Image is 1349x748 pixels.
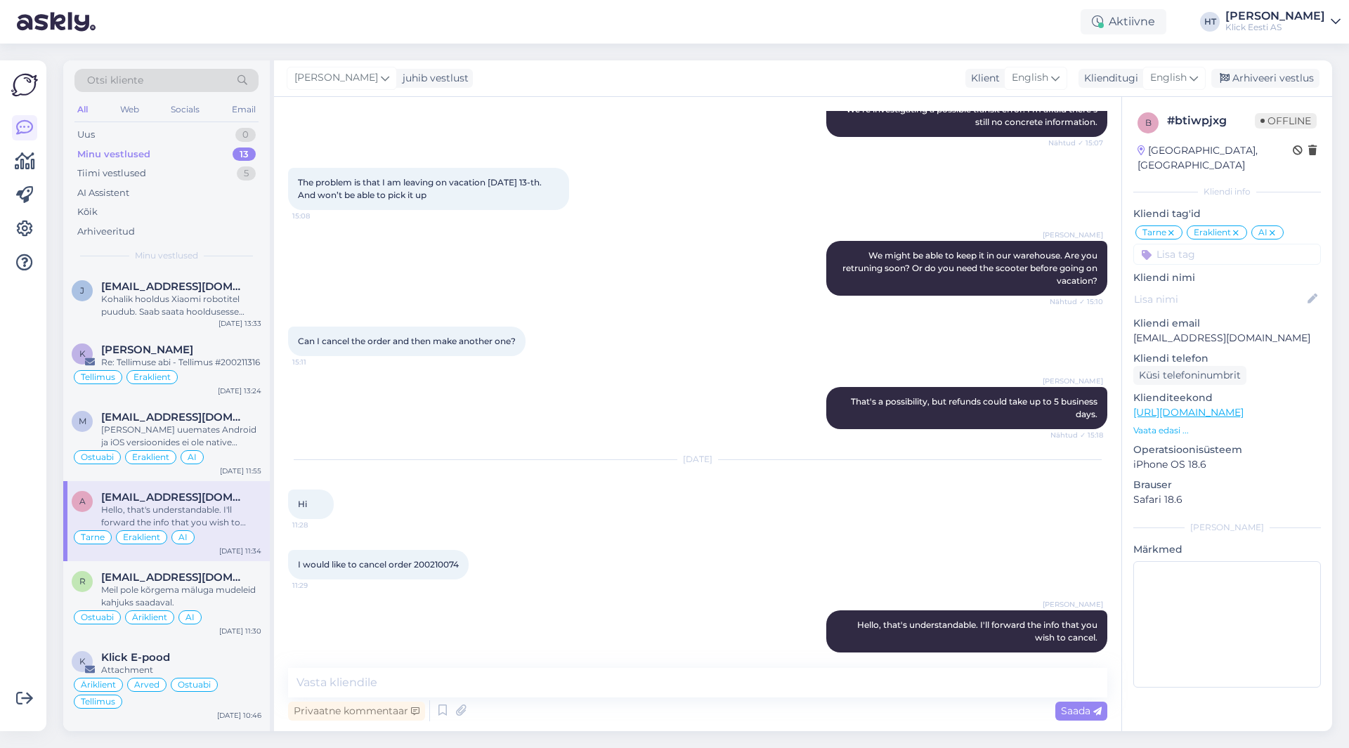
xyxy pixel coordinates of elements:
span: [PERSON_NAME] [1043,376,1103,386]
div: [PERSON_NAME] [1225,11,1325,22]
span: Tarne [1142,228,1166,237]
div: Hello, that's understandable. I'll forward the info that you wish to cancel. [101,504,261,529]
span: j [80,285,84,296]
div: Küsi telefoninumbrit [1133,366,1246,385]
span: Ostuabi [81,453,114,461]
div: Aktiivne [1081,9,1166,34]
span: Nähtud ✓ 15:10 [1050,296,1103,307]
div: Minu vestlused [77,147,150,162]
div: [PERSON_NAME] [1133,521,1321,534]
span: [PERSON_NAME] [1043,599,1103,610]
span: Eraklient [133,373,171,381]
p: Kliendi tag'id [1133,206,1321,221]
div: [DATE] 11:55 [220,466,261,476]
div: Klienditugi [1078,71,1138,86]
a: [PERSON_NAME]Klick Eesti AS [1225,11,1341,33]
span: m [79,416,86,426]
div: HT [1200,12,1220,32]
div: Kõik [77,205,98,219]
div: Kohalik hooldus Xiaomi robotitel puudub. Saab saata hooldusesse [PERSON_NAME] kaupluste kaudu. Ga... [101,293,261,318]
div: AI Assistent [77,186,129,200]
div: Klient [965,71,1000,86]
input: Lisa tag [1133,244,1321,265]
div: [DATE] 13:33 [219,318,261,329]
span: Klick E-pood [101,651,170,664]
span: The problem is that I am leaving on vacation [DATE] 13-th. And won’t be able to pick it up [298,177,544,200]
div: Arhiveeri vestlus [1211,69,1319,88]
span: Nähtud ✓ 15:07 [1048,138,1103,148]
p: Kliendi nimi [1133,270,1321,285]
span: Otsi kliente [87,73,143,88]
p: Brauser [1133,478,1321,492]
span: 15:08 [292,211,345,221]
p: [EMAIL_ADDRESS][DOMAIN_NAME] [1133,331,1321,346]
p: Operatsioonisüsteem [1133,442,1321,457]
div: All [74,100,91,119]
span: jelenasurkina@gmail.com [101,280,247,293]
div: Kliendi info [1133,185,1321,198]
div: [DATE] 13:24 [218,386,261,396]
span: Äriklient [81,681,116,689]
p: Vaata edasi ... [1133,424,1321,437]
div: 5 [237,166,256,181]
span: K [79,656,86,667]
p: Safari 18.6 [1133,492,1321,507]
span: English [1150,70,1187,86]
span: We might be able to keep it in our warehouse. Are you retruning soon? Or do you need the scooter ... [842,250,1100,286]
img: Askly Logo [11,72,38,98]
span: AI [185,613,195,622]
span: English [1012,70,1048,86]
span: 11:28 [292,520,345,530]
div: Attachment [101,664,261,676]
span: 11:29 [292,580,345,591]
span: Eraklient [1194,228,1231,237]
p: iPhone OS 18.6 [1133,457,1321,472]
a: [URL][DOMAIN_NAME] [1133,406,1244,419]
div: [DATE] 10:46 [217,710,261,721]
span: Äriklient [132,613,167,622]
span: Nähtud ✓ 15:18 [1050,430,1103,440]
span: Hi [298,499,307,509]
span: That's a possibility, but refunds could take up to 5 business days. [851,396,1100,419]
div: [DATE] 11:34 [219,546,261,556]
span: r [79,576,86,586]
div: Web [117,100,142,119]
div: 0 [235,128,256,142]
div: Socials [168,100,202,119]
p: Klienditeekond [1133,391,1321,405]
div: Re: Tellimuse abi - Tellimus #200211316 [101,356,261,369]
input: Lisa nimi [1134,291,1305,307]
div: 13 [233,147,256,162]
span: Ostuabi [178,681,211,689]
div: [DATE] 11:30 [219,626,261,636]
span: 11:34 [1050,653,1103,664]
span: [PERSON_NAME] [294,70,378,86]
span: a [79,496,86,506]
span: Katrin Dõtko [101,343,193,356]
span: K [79,348,86,359]
div: [DATE] [288,453,1107,466]
div: # btiwpjxg [1167,112,1255,129]
span: 15:11 [292,357,345,367]
span: Saada [1061,704,1102,717]
span: Tarne [81,533,105,542]
p: Kliendi telefon [1133,351,1321,366]
span: b [1145,117,1152,128]
p: Kliendi email [1133,316,1321,331]
span: AI [1258,228,1267,237]
span: Minu vestlused [135,249,198,262]
div: Klick Eesti AS [1225,22,1325,33]
div: Arhiveeritud [77,225,135,239]
span: Can I cancel the order and then make another one? [298,336,516,346]
div: Uus [77,128,95,142]
span: AI [178,533,188,542]
span: Ostuabi [81,613,114,622]
div: Tiimi vestlused [77,166,146,181]
span: Eraklient [123,533,160,542]
span: Offline [1255,113,1317,129]
div: [PERSON_NAME] uuemates Android ja iOS versioonides ei ole native salvestust lubatud. [101,424,261,449]
span: Tellimus [81,697,115,706]
span: markopats0@gmail.com [101,411,247,424]
span: Tellimus [81,373,115,381]
div: juhib vestlust [397,71,469,86]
